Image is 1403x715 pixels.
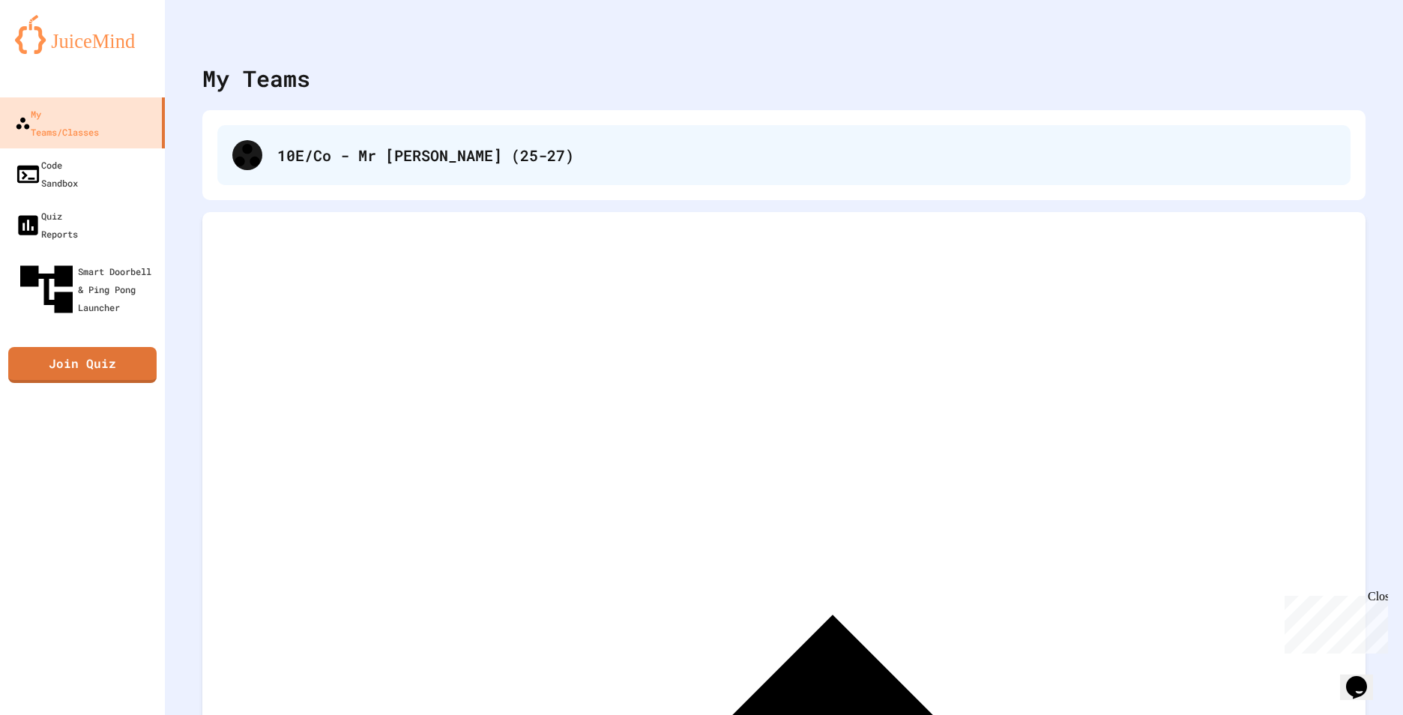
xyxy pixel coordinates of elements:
[202,61,310,95] div: My Teams
[217,125,1351,185] div: 10E/Co - Mr [PERSON_NAME] (25-27)
[15,156,78,192] div: Code Sandbox
[15,207,78,243] div: Quiz Reports
[6,6,103,95] div: Chat with us now!Close
[15,15,150,54] img: logo-orange.svg
[15,105,99,141] div: My Teams/Classes
[8,347,157,383] a: Join Quiz
[1340,655,1388,700] iframe: chat widget
[15,258,159,321] div: Smart Doorbell & Ping Pong Launcher
[1279,590,1388,654] iframe: chat widget
[277,144,1336,166] div: 10E/Co - Mr [PERSON_NAME] (25-27)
